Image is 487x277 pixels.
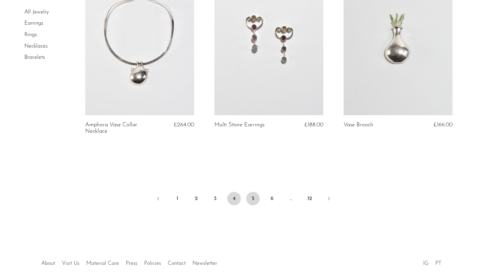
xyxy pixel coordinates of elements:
[168,261,186,266] a: Contact
[434,122,453,128] span: £166.00
[38,255,221,268] ul: Quick links
[62,261,79,266] a: Visit Us
[126,261,137,266] a: Press
[420,255,445,268] ul: Social Medias
[423,261,428,266] a: IG
[24,55,45,60] a: Bracelets
[174,122,194,128] span: £264.00
[284,192,298,205] span: …
[246,192,260,205] a: 5
[227,192,241,205] span: 4
[189,192,203,205] a: 2
[152,192,165,207] a: Previous
[41,261,55,266] a: About
[85,122,157,134] a: Amphora Vase Collar Necklace
[86,261,119,266] a: Material Care
[265,192,279,205] a: 6
[24,21,43,26] a: Earrings
[435,261,441,266] a: PT
[170,192,184,205] a: 1
[24,44,48,49] a: Necklaces
[24,32,37,37] a: Rings
[304,122,323,128] span: £188.00
[208,192,222,205] a: 3
[144,261,161,266] a: Policies
[24,9,49,15] a: All Jewelry
[303,192,317,205] a: 12
[322,192,335,207] a: Next
[214,122,264,128] a: Multi Stone Earrings
[344,122,373,128] a: Vase Brooch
